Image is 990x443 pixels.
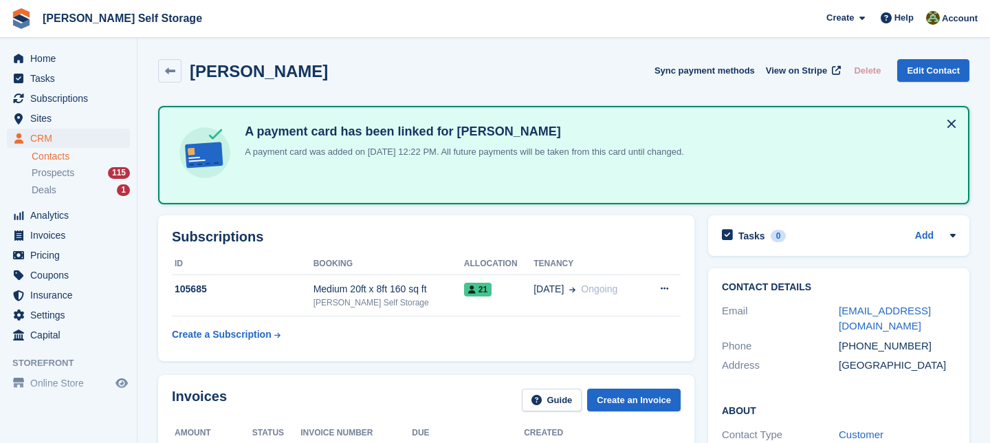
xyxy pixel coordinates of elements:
span: CRM [30,129,113,148]
h2: Invoices [172,389,227,411]
span: Home [30,49,113,68]
span: Insurance [30,285,113,305]
div: 0 [771,230,786,242]
div: Create a Subscription [172,327,272,342]
span: Analytics [30,206,113,225]
div: Address [722,358,839,374]
h2: [PERSON_NAME] [190,62,328,80]
a: Guide [522,389,582,411]
a: Create a Subscription [172,322,280,347]
a: Prospects 115 [32,166,130,180]
a: menu [7,206,130,225]
img: stora-icon-8386f47178a22dfd0bd8f6a31ec36ba5ce8667c1dd55bd0f319d3a0aa187defe.svg [11,8,32,29]
span: Tasks [30,69,113,88]
a: menu [7,226,130,245]
a: [EMAIL_ADDRESS][DOMAIN_NAME] [839,305,931,332]
img: Karl [926,11,940,25]
th: ID [172,253,313,275]
span: Pricing [30,246,113,265]
div: Email [722,303,839,334]
a: menu [7,109,130,128]
a: View on Stripe [760,59,844,82]
a: Add [915,228,934,244]
button: Delete [848,59,886,82]
span: Settings [30,305,113,325]
span: Invoices [30,226,113,245]
a: Preview store [113,375,130,391]
span: 21 [464,283,492,296]
h4: A payment card has been linked for [PERSON_NAME] [239,124,684,140]
a: menu [7,49,130,68]
p: A payment card was added on [DATE] 12:22 PM. All future payments will be taken from this card unt... [239,145,684,159]
a: [PERSON_NAME] Self Storage [37,7,208,30]
a: menu [7,69,130,88]
div: [GEOGRAPHIC_DATA] [839,358,956,374]
h2: About [722,403,956,417]
div: 105685 [172,282,313,296]
span: Account [942,12,978,25]
div: Medium 20ft x 8ft 160 sq ft [313,282,464,296]
a: menu [7,325,130,345]
span: Deals [32,184,56,197]
a: Deals 1 [32,183,130,197]
a: menu [7,374,130,393]
a: menu [7,305,130,325]
span: Sites [30,109,113,128]
a: menu [7,266,130,285]
a: Contacts [32,150,130,163]
span: Create [826,11,854,25]
span: Storefront [12,356,137,370]
h2: Contact Details [722,282,956,293]
span: [DATE] [533,282,564,296]
h2: Tasks [738,230,765,242]
div: [PHONE_NUMBER] [839,338,956,354]
a: menu [7,246,130,265]
a: menu [7,129,130,148]
a: Edit Contact [897,59,969,82]
th: Allocation [464,253,533,275]
th: Booking [313,253,464,275]
a: Create an Invoice [587,389,681,411]
div: 1 [117,184,130,196]
div: Contact Type [722,427,839,443]
span: Capital [30,325,113,345]
a: menu [7,89,130,108]
span: Prospects [32,166,74,180]
span: Help [894,11,914,25]
div: 115 [108,167,130,179]
span: Coupons [30,266,113,285]
span: Ongoing [581,283,617,294]
a: Customer [839,429,883,440]
h2: Subscriptions [172,229,681,245]
span: View on Stripe [766,64,827,78]
span: Subscriptions [30,89,113,108]
div: Phone [722,338,839,354]
th: Tenancy [533,253,643,275]
a: menu [7,285,130,305]
span: Online Store [30,374,113,393]
button: Sync payment methods [654,59,755,82]
div: [PERSON_NAME] Self Storage [313,296,464,309]
img: card-linked-ebf98d0992dc2aeb22e95c0e3c79077019eb2392cfd83c6a337811c24bc77127.svg [176,124,234,182]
